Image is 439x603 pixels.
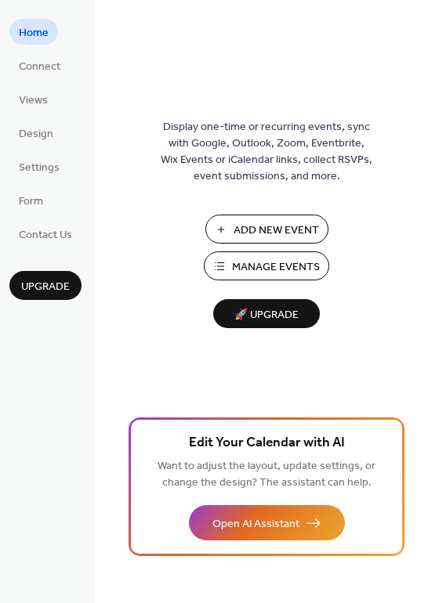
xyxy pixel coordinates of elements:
[9,120,63,146] a: Design
[212,516,299,533] span: Open AI Assistant
[9,271,82,300] button: Upgrade
[189,432,345,454] span: Edit Your Calendar with AI
[9,86,57,112] a: Views
[19,126,53,143] span: Design
[234,222,319,239] span: Add New Event
[204,251,329,280] button: Manage Events
[161,119,372,185] span: Display one-time or recurring events, sync with Google, Outlook, Zoom, Eventbrite, Wix Events or ...
[19,227,72,244] span: Contact Us
[232,259,320,276] span: Manage Events
[205,215,328,244] button: Add New Event
[9,187,53,213] a: Form
[9,19,58,45] a: Home
[19,25,49,42] span: Home
[19,193,43,210] span: Form
[19,92,48,109] span: Views
[19,59,60,75] span: Connect
[213,299,320,328] button: 🚀 Upgrade
[158,456,376,493] span: Want to adjust the layout, update settings, or change the design? The assistant can help.
[9,52,70,78] a: Connect
[21,279,70,295] span: Upgrade
[19,160,60,176] span: Settings
[189,505,345,540] button: Open AI Assistant
[9,221,82,247] a: Contact Us
[223,305,310,326] span: 🚀 Upgrade
[9,153,69,179] a: Settings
